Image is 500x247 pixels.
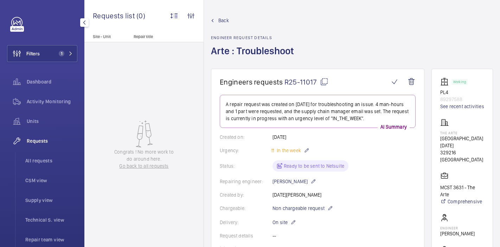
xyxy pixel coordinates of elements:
[111,148,177,162] p: Congrats ! No more work to do around here.
[220,78,283,86] span: Engineers requests
[218,17,229,24] span: Back
[25,157,77,164] span: All requests
[284,78,328,86] span: R25-11017
[26,50,40,57] span: Filters
[275,148,301,153] span: In the week
[440,135,484,149] p: [GEOGRAPHIC_DATA][DATE]
[25,197,77,204] span: Supply view
[27,98,77,105] span: Activity Monitoring
[25,177,77,184] span: CSM view
[440,89,484,96] p: PL4
[440,78,451,86] img: elevator.svg
[273,177,316,186] p: [PERSON_NAME]
[273,218,296,227] p: On site
[27,78,77,85] span: Dashboard
[440,96,484,103] p: 89297588
[440,103,484,110] a: See recent activities
[226,101,410,122] p: A repair request was created on [DATE] for troubleshooting an issue. 4 man-hours and 1 part were ...
[27,118,77,125] span: Units
[211,35,298,40] h2: Engineer request details
[25,216,77,223] span: Technical S. view
[440,226,475,230] p: Engineer
[93,11,136,20] span: Requests list
[273,205,325,212] span: Non chargeable request
[27,137,77,144] span: Requests
[440,198,484,205] a: Comprehensive
[440,230,475,237] p: [PERSON_NAME]
[440,149,484,163] p: 329216 [GEOGRAPHIC_DATA]
[7,45,77,62] button: Filters1
[440,131,484,135] p: The Arte
[378,123,410,130] p: AI Summary
[134,34,180,39] p: Repair title
[111,162,177,169] a: Go back to all requests
[453,81,466,83] p: Working
[440,184,484,198] p: MCST 3631 - The Arte
[25,236,77,243] span: Repair team view
[211,44,298,69] h1: Arte : Troubleshoot
[84,34,131,39] p: Site - Unit
[59,51,64,56] span: 1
